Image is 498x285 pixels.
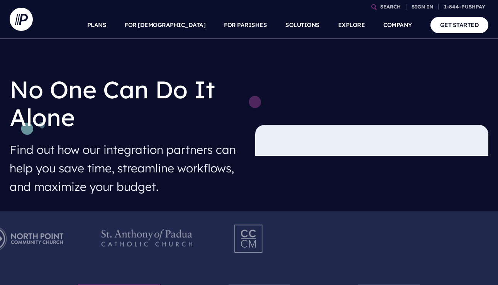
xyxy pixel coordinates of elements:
img: Pushpay_Logo__StAnthony [94,218,200,260]
a: COMPANY [383,12,412,39]
a: SOLUTIONS [285,12,320,39]
h1: No One Can Do It Alone [10,69,243,137]
a: PLANS [87,12,107,39]
a: FOR [DEMOGRAPHIC_DATA] [125,12,205,39]
a: EXPLORE [338,12,365,39]
a: GET STARTED [430,17,489,33]
h4: Find out how our integration partners can help you save time, streamline workflows, and maximize ... [10,137,243,199]
a: FOR PARISHES [224,12,267,39]
img: Pushpay_Logo__CCM [219,218,279,260]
